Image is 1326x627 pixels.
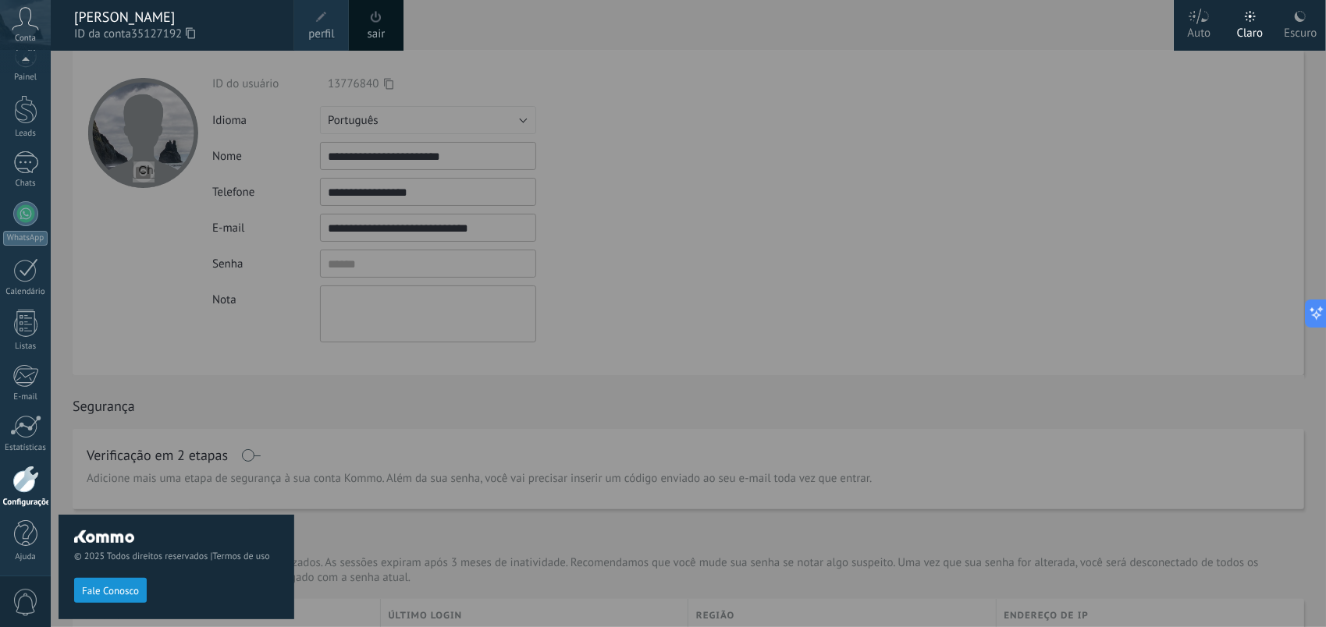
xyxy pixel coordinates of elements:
div: Leads [3,129,48,139]
a: sair [368,26,386,43]
span: ID da conta [74,26,279,43]
span: perfil [308,26,334,43]
div: Configurações [3,498,48,508]
a: Termos de uso [212,551,269,562]
div: Claro [1237,10,1264,51]
div: E-mail [3,392,48,402]
div: Estatísticas [3,443,48,453]
div: Listas [3,342,48,352]
div: Chats [3,179,48,189]
button: Fale Conosco [74,578,147,603]
div: Auto [1188,10,1211,51]
div: Ajuda [3,552,48,562]
span: 35127192 [131,26,195,43]
a: Fale Conosco [74,584,147,596]
div: WhatsApp [3,231,48,246]
div: Escuro [1284,10,1317,51]
span: Conta [15,34,36,44]
div: [PERSON_NAME] [74,9,279,26]
span: Fale Conosco [82,586,139,597]
span: © 2025 Todos direitos reservados | [74,551,279,562]
div: Calendário [3,287,48,297]
div: Painel [3,73,48,83]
